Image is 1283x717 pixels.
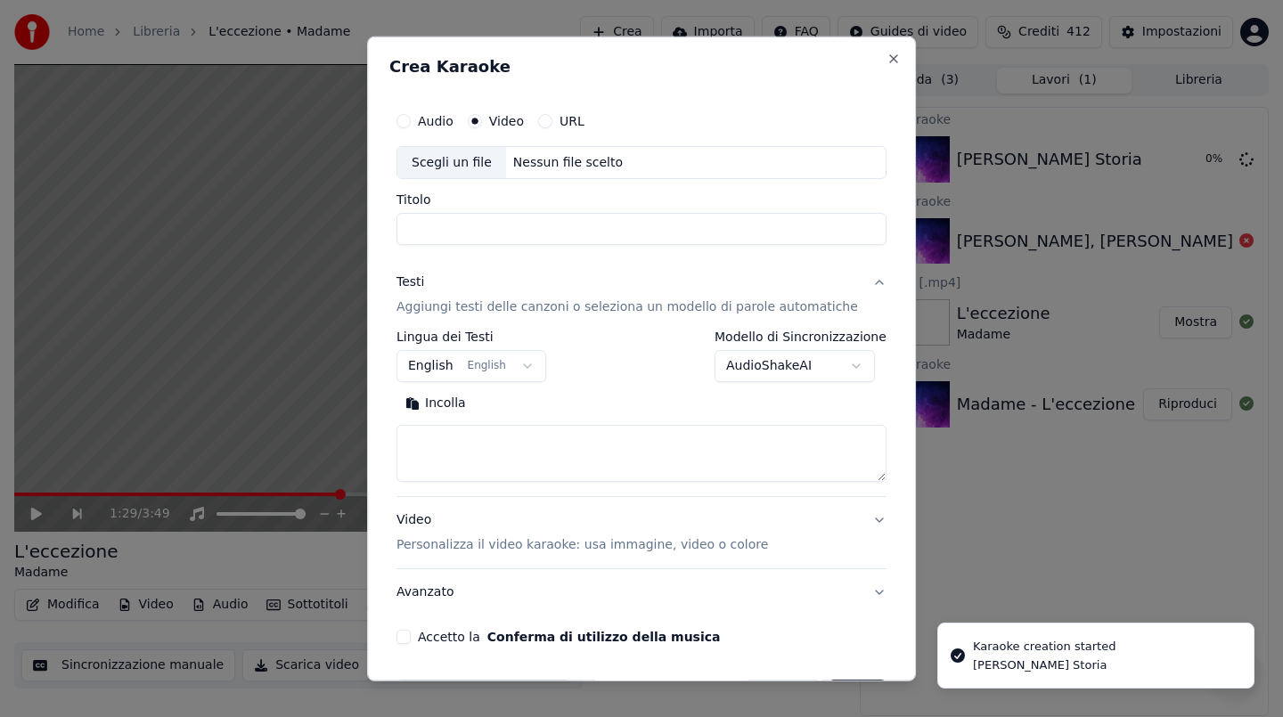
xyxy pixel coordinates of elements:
label: Titolo [396,193,887,206]
p: Aggiungi testi delle canzoni o seleziona un modello di parole automatiche [396,298,858,316]
label: Audio [418,114,454,126]
button: VideoPersonalizza il video karaoke: usa immagine, video o colore [396,497,887,568]
div: Video [396,511,768,554]
p: Personalizza il video karaoke: usa immagine, video o colore [396,536,768,554]
div: Scegli un file [397,146,506,178]
button: TestiAggiungi testi delle canzoni o seleziona un modello di parole automatiche [396,259,887,330]
button: Avanzato [396,569,887,615]
label: Accetto la [418,631,720,643]
button: Annulla [745,680,822,712]
div: Nessun file scelto [506,153,630,171]
label: Modello di Sincronizzazione [715,330,887,343]
label: Lingua dei Testi [396,330,546,343]
div: Testi [396,273,424,291]
label: URL [560,114,584,126]
button: Accetto la [487,631,721,643]
h2: Crea Karaoke [389,58,894,74]
div: TestiAggiungi testi delle canzoni o seleziona un modello di parole automatiche [396,330,887,496]
button: Crea [829,680,887,712]
button: Incolla [396,389,475,418]
label: Video [489,114,524,126]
